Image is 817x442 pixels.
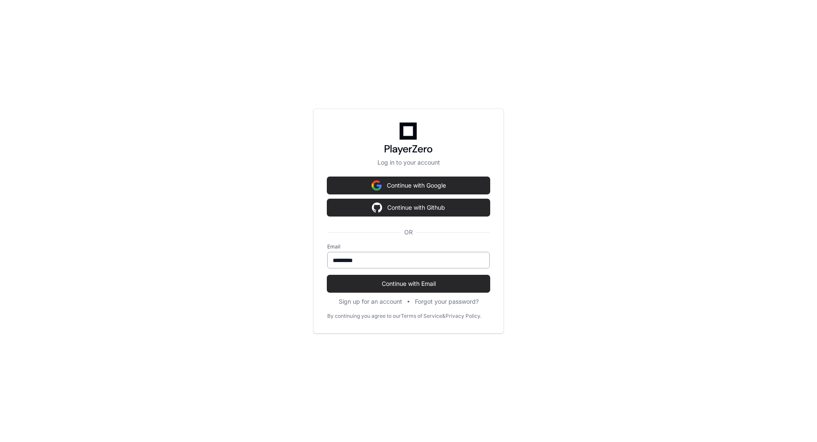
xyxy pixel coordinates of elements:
label: Email [327,243,490,250]
a: Privacy Policy. [446,313,481,319]
span: OR [401,228,416,237]
button: Continue with Google [327,177,490,194]
button: Sign up for an account [339,297,402,306]
div: & [442,313,446,319]
span: Continue with Email [327,279,490,288]
img: Sign in with google [371,177,382,194]
div: By continuing you agree to our [327,313,401,319]
img: Sign in with google [372,199,382,216]
button: Continue with Email [327,275,490,292]
button: Continue with Github [327,199,490,216]
button: Forgot your password? [415,297,479,306]
a: Terms of Service [401,313,442,319]
p: Log in to your account [327,158,490,167]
